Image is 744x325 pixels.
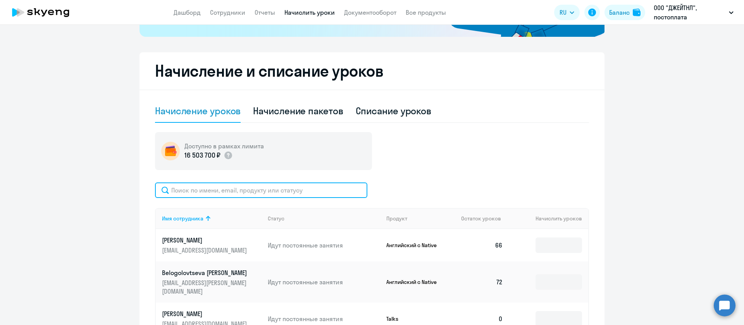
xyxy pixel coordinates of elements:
a: Belogolovtseva [PERSON_NAME][EMAIL_ADDRESS][PERSON_NAME][DOMAIN_NAME] [162,268,262,296]
p: Идут постоянные занятия [268,315,380,323]
a: Отчеты [255,9,275,16]
td: 72 [455,261,509,303]
p: [EMAIL_ADDRESS][DOMAIN_NAME] [162,246,249,254]
img: balance [633,9,641,16]
p: ООО "ДЖЕЙТНЛ", постоплата [654,3,726,22]
div: Продукт [386,215,407,222]
p: Английский с Native [386,279,444,285]
a: Начислить уроки [284,9,335,16]
div: Списание уроков [356,105,432,117]
p: [EMAIL_ADDRESS][PERSON_NAME][DOMAIN_NAME] [162,279,249,296]
input: Поиск по имени, email, продукту или статусу [155,182,367,198]
div: Имя сотрудника [162,215,203,222]
span: Остаток уроков [461,215,501,222]
div: Имя сотрудника [162,215,262,222]
button: ООО "ДЖЕЙТНЛ", постоплата [650,3,737,22]
div: Продукт [386,215,455,222]
div: Остаток уроков [461,215,509,222]
p: [PERSON_NAME] [162,310,249,318]
div: Баланс [609,8,630,17]
td: 66 [455,229,509,261]
a: Документооборот [344,9,396,16]
a: Все продукты [406,9,446,16]
p: Belogolovtseva [PERSON_NAME] [162,268,249,277]
h5: Доступно в рамках лимита [184,142,264,150]
div: Начисление пакетов [253,105,343,117]
div: Статус [268,215,284,222]
p: 16 503 700 ₽ [184,150,220,160]
p: Английский с Native [386,242,444,249]
div: Статус [268,215,380,222]
a: Сотрудники [210,9,245,16]
p: Идут постоянные занятия [268,278,380,286]
p: Идут постоянные занятия [268,241,380,249]
a: [PERSON_NAME][EMAIL_ADDRESS][DOMAIN_NAME] [162,236,262,254]
p: Talks [386,315,444,322]
img: wallet-circle.png [161,142,180,160]
h2: Начисление и списание уроков [155,62,589,80]
span: RU [560,8,567,17]
div: Начисление уроков [155,105,241,117]
a: Дашборд [174,9,201,16]
button: RU [554,5,580,20]
p: [PERSON_NAME] [162,236,249,244]
button: Балансbalance [604,5,645,20]
th: Начислить уроков [509,208,588,229]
